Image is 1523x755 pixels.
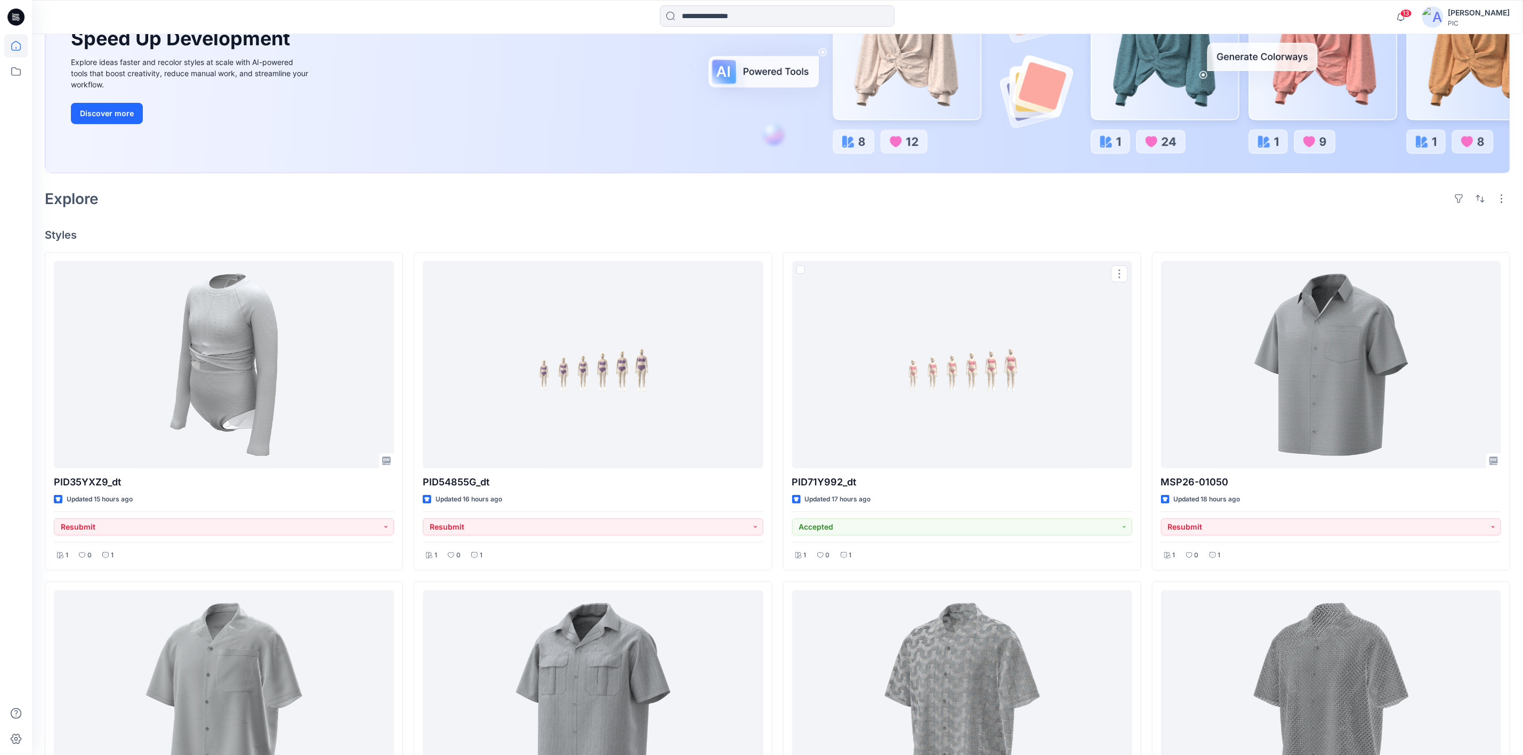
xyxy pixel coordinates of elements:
[792,475,1132,490] p: PID71Y992_dt
[54,261,394,468] a: PID35YXZ9_dt
[71,56,311,90] div: Explore ideas faster and recolor styles at scale with AI-powered tools that boost creativity, red...
[434,550,437,561] p: 1
[1422,6,1444,28] img: avatar
[1400,9,1412,18] span: 13
[849,550,852,561] p: 1
[456,550,461,561] p: 0
[71,103,311,124] a: Discover more
[71,103,143,124] button: Discover more
[1161,475,1501,490] p: MSP26-01050
[436,494,502,505] p: Updated 16 hours ago
[1448,19,1510,27] div: PIC
[54,475,394,490] p: PID35YXZ9_dt
[792,261,1132,468] a: PID71Y992_dt
[1173,550,1175,561] p: 1
[423,475,763,490] p: PID54855G_dt
[423,261,763,468] a: PID54855G_dt
[45,190,99,207] h2: Explore
[111,550,114,561] p: 1
[1195,550,1199,561] p: 0
[1161,261,1501,468] a: MSP26-01050
[826,550,830,561] p: 0
[804,550,807,561] p: 1
[87,550,92,561] p: 0
[1174,494,1240,505] p: Updated 18 hours ago
[45,229,1510,241] h4: Styles
[66,550,68,561] p: 1
[67,494,133,505] p: Updated 15 hours ago
[480,550,482,561] p: 1
[805,494,871,505] p: Updated 17 hours ago
[1448,6,1510,19] div: [PERSON_NAME]
[1218,550,1221,561] p: 1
